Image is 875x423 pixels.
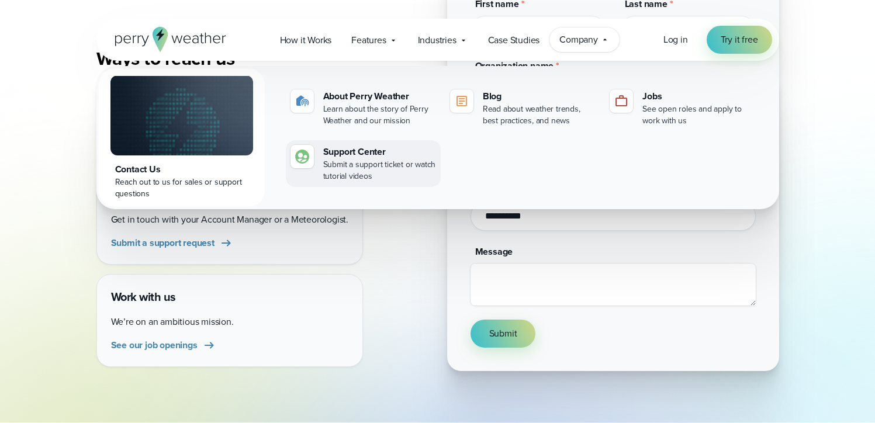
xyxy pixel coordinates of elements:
[721,33,758,47] span: Try it free
[295,150,309,164] img: contact-icon.svg
[559,33,598,47] span: Company
[295,94,309,108] img: about-icon.svg
[115,176,248,200] div: Reach out to us for sales or support questions
[707,26,772,54] a: Try it free
[351,33,386,47] span: Features
[111,338,198,352] span: See our job openings
[111,338,216,352] a: See our job openings
[99,68,265,207] a: Contact Us Reach out to us for sales or support questions
[111,236,233,250] a: Submit a support request
[115,162,248,176] div: Contact Us
[663,33,688,46] span: Log in
[111,315,348,329] p: We’re on an ambitious mission.
[445,85,600,131] a: Blog Read about weather trends, best practices, and news
[488,33,540,47] span: Case Studies
[323,103,436,127] div: Learn about the story of Perry Weather and our mission
[483,89,596,103] div: Blog
[663,33,688,47] a: Log in
[642,89,755,103] div: Jobs
[478,28,550,52] a: Case Studies
[323,89,436,103] div: About Perry Weather
[614,94,628,108] img: jobs-icon-1.svg
[111,213,348,227] p: Get in touch with your Account Manager or a Meteorologist.
[286,85,441,131] a: About Perry Weather Learn about the story of Perry Weather and our mission
[489,327,517,341] span: Submit
[280,33,332,47] span: How it Works
[96,47,370,70] h3: Ways to reach us
[642,103,755,127] div: See open roles and apply to work with us
[111,289,348,306] h4: Work with us
[471,320,536,348] button: Submit
[270,28,342,52] a: How it Works
[111,236,215,250] span: Submit a support request
[455,94,469,108] img: blog-icon.svg
[323,145,436,159] div: Support Center
[475,245,513,258] span: Message
[605,85,760,131] a: Jobs See open roles and apply to work with us
[286,140,441,187] a: Support Center Submit a support ticket or watch tutorial videos
[418,33,456,47] span: Industries
[483,103,596,127] div: Read about weather trends, best practices, and news
[323,159,436,182] div: Submit a support ticket or watch tutorial videos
